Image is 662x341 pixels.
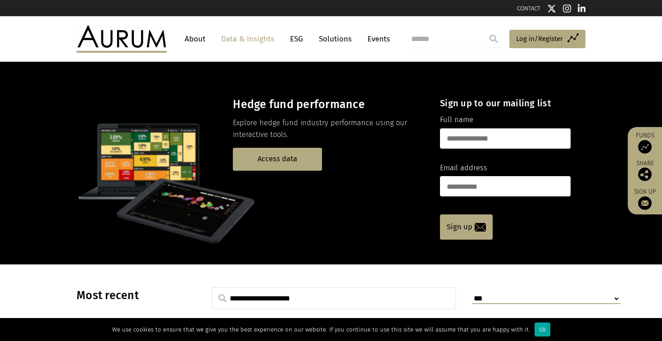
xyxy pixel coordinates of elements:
img: search.svg [218,294,227,302]
a: Funds [632,132,657,154]
a: Access data [233,148,322,171]
a: Solutions [314,31,356,47]
h3: Most recent [77,289,189,302]
a: About [180,31,210,47]
h3: Hedge fund performance [233,98,424,111]
a: Data & Insights [217,31,279,47]
div: Ok [535,323,550,336]
p: Explore hedge fund industry performance using our interactive tools. [233,117,424,141]
a: CONTACT [517,5,540,12]
a: Sign up [632,188,657,210]
span: Log in/Register [516,33,563,44]
img: Aurum [77,25,167,52]
img: email-icon [475,223,486,232]
div: Share [632,160,657,181]
h4: Sign up to our mailing list [440,98,571,109]
a: Sign up [440,214,493,240]
img: Sign up to our newsletter [638,196,652,210]
img: Twitter icon [547,4,556,13]
img: Share this post [638,168,652,181]
img: Access Funds [638,140,652,154]
input: Submit [485,30,503,48]
a: Events [363,31,390,47]
label: Full name [440,114,473,126]
a: ESG [286,31,308,47]
a: Log in/Register [509,30,585,49]
img: Instagram icon [563,4,571,13]
label: Email address [440,162,487,174]
img: Linkedin icon [578,4,586,13]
